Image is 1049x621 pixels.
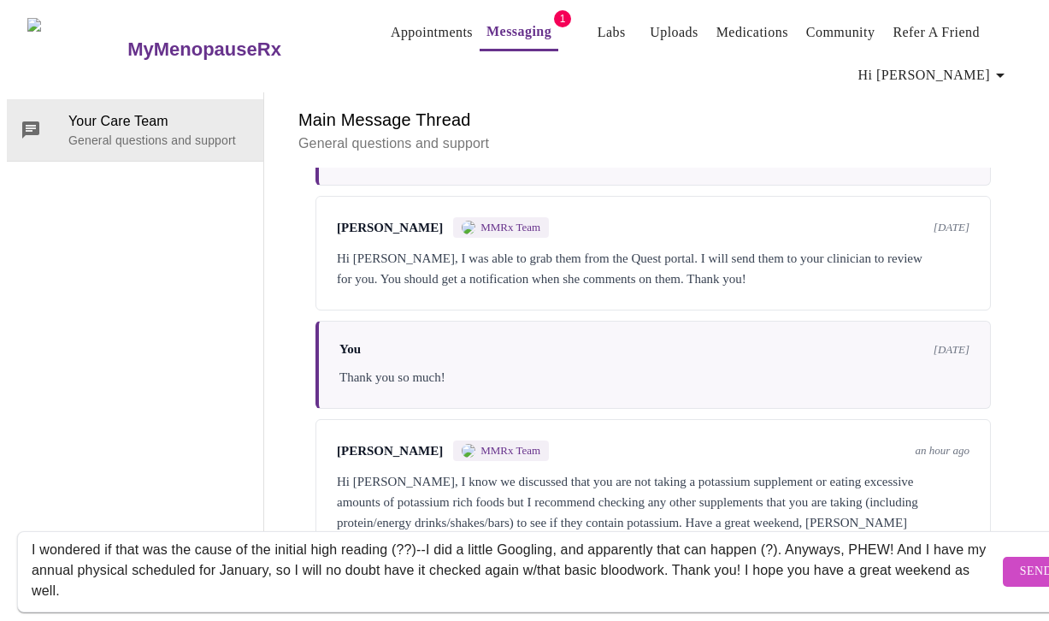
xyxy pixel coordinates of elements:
p: General questions and support [68,132,250,149]
div: Hi [PERSON_NAME], I know we discussed that you are not taking a potassium supplement or eating ex... [337,471,969,553]
span: 1 [554,10,571,27]
a: MyMenopauseRx [126,20,350,80]
span: an hour ago [915,444,969,458]
a: Medications [716,21,788,44]
span: Your Care Team [68,111,250,132]
img: MMRX [462,444,475,458]
span: [PERSON_NAME] [337,221,443,235]
button: Refer a Friend [886,15,987,50]
button: Community [799,15,882,50]
h3: MyMenopauseRx [127,38,281,61]
button: Labs [584,15,639,50]
span: Hi [PERSON_NAME] [858,63,1011,87]
img: MyMenopauseRx Logo [27,18,126,82]
div: Thank you so much! [339,367,969,387]
span: MMRx Team [480,221,540,234]
button: Medications [710,15,795,50]
a: Uploads [650,21,698,44]
span: You [339,342,361,357]
span: [PERSON_NAME] [337,444,443,458]
img: MMRX [462,221,475,234]
h6: Main Message Thread [298,106,1008,133]
span: [DATE] [934,343,969,357]
button: Messaging [480,15,558,51]
a: Refer a Friend [893,21,980,44]
p: General questions and support [298,133,1008,154]
div: Hi [PERSON_NAME], I was able to grab them from the Quest portal. I will send them to your clinici... [337,248,969,289]
a: Labs [598,21,626,44]
button: Hi [PERSON_NAME] [852,58,1017,92]
a: Messaging [486,20,551,44]
a: Appointments [391,21,473,44]
a: Community [806,21,875,44]
textarea: Send a message about your appointment [32,544,999,599]
span: MMRx Team [480,444,540,458]
div: Your Care TeamGeneral questions and support [7,99,263,161]
button: Appointments [384,15,480,50]
button: Uploads [643,15,705,50]
span: [DATE] [934,221,969,234]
